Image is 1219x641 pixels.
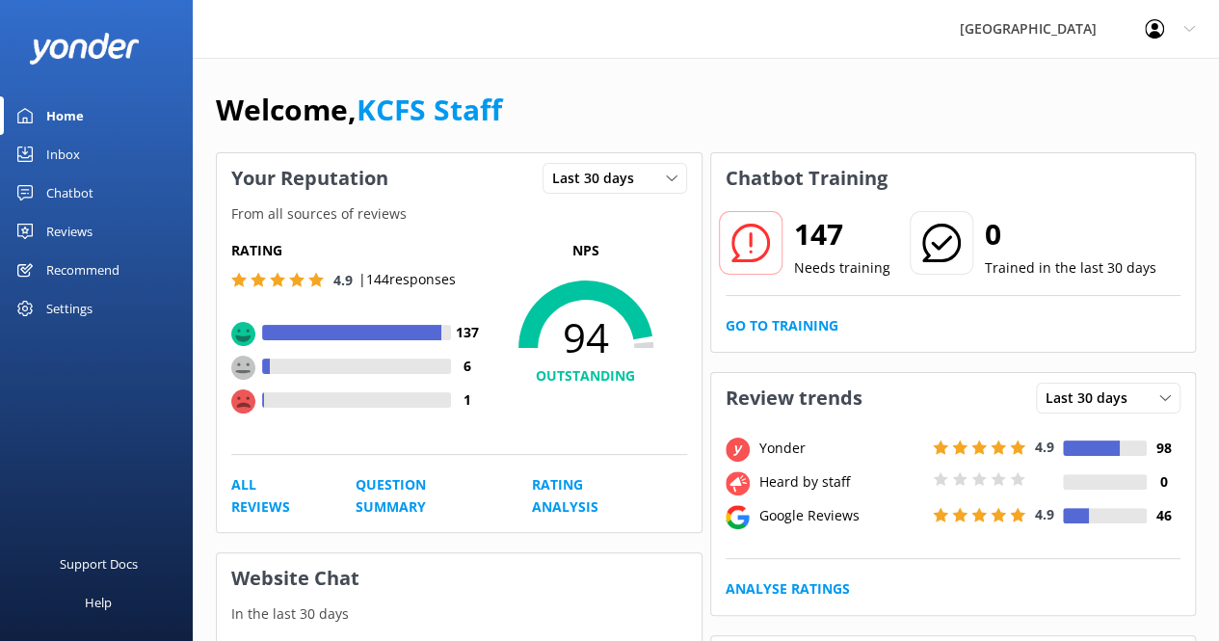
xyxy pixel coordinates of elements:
div: Google Reviews [755,505,928,526]
div: Chatbot [46,174,93,212]
h1: Welcome, [216,87,502,133]
span: 4.9 [1035,505,1054,523]
h2: 147 [794,211,890,257]
h3: Chatbot Training [711,153,902,203]
h4: OUTSTANDING [485,365,687,387]
h4: 46 [1147,505,1180,526]
a: Rating Analysis [532,474,644,518]
img: yonder-white-logo.png [29,33,140,65]
p: Needs training [794,257,890,279]
p: In the last 30 days [217,603,702,625]
p: NPS [485,240,687,261]
h3: Your Reputation [217,153,403,203]
h3: Review trends [711,373,877,423]
div: Settings [46,289,93,328]
div: Heard by staff [755,471,928,493]
span: 4.9 [1035,438,1054,456]
div: Help [85,583,112,622]
p: From all sources of reviews [217,203,702,225]
p: | 144 responses [358,269,456,290]
a: Question Summary [356,474,489,518]
h4: 1 [451,389,485,411]
div: Inbox [46,135,80,174]
p: Trained in the last 30 days [985,257,1156,279]
h4: 137 [451,322,485,343]
span: 4.9 [333,271,353,289]
a: All Reviews [231,474,312,518]
div: Reviews [46,212,93,251]
h4: 0 [1147,471,1180,493]
h4: 98 [1147,438,1180,459]
a: Analyse Ratings [726,578,850,600]
div: Recommend [46,251,119,289]
div: Home [46,96,84,135]
h2: 0 [985,211,1156,257]
h4: 6 [451,356,485,377]
h3: Website Chat [217,553,702,603]
span: Last 30 days [552,168,646,189]
a: KCFS Staff [357,90,502,129]
span: Last 30 days [1046,387,1139,409]
span: 94 [485,313,687,361]
div: Yonder [755,438,928,459]
a: Go to Training [726,315,838,336]
h5: Rating [231,240,485,261]
div: Support Docs [60,545,138,583]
